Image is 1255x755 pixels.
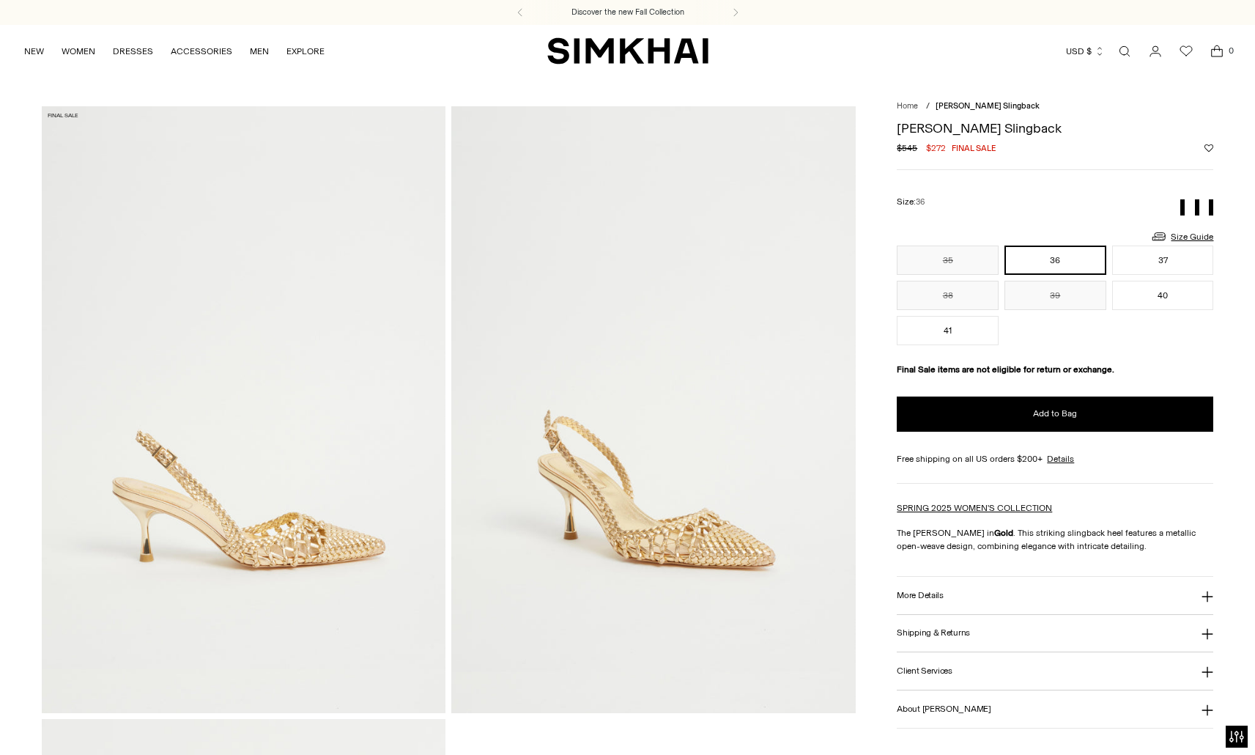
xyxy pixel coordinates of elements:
[897,704,991,714] h3: About [PERSON_NAME]
[250,35,269,67] a: MEN
[24,35,44,67] a: NEW
[1150,227,1213,246] a: Size Guide
[1141,37,1170,66] a: Go to the account page
[1110,37,1139,66] a: Open search modal
[42,106,446,712] img: Dylan Woven Slingback
[1004,281,1106,310] button: 39
[916,197,925,207] span: 36
[926,100,930,113] div: /
[1202,37,1232,66] a: Open cart modal
[897,246,999,275] button: 35
[1033,408,1077,420] span: Add to Bag
[286,35,325,67] a: EXPLORE
[897,615,1213,652] button: Shipping & Returns
[897,452,1213,465] div: Free shipping on all US orders $200+
[897,316,999,345] button: 41
[897,652,1213,690] button: Client Services
[897,195,925,209] label: Size:
[1171,37,1201,66] a: Wishlist
[897,666,952,676] h3: Client Services
[547,37,708,65] a: SIMKHAI
[936,101,1040,111] span: [PERSON_NAME] Slingback
[897,281,999,310] button: 38
[926,141,946,155] span: $272
[897,364,1114,375] strong: Final Sale items are not eligible for return or exchange.
[62,35,95,67] a: WOMEN
[897,628,970,638] h3: Shipping & Returns
[994,528,1013,538] strong: Gold
[897,526,1213,553] p: The [PERSON_NAME] in . This striking slingback heel features a metallic open-weave design, combin...
[897,397,1213,432] button: Add to Bag
[897,591,943,600] h3: More Details
[897,690,1213,728] button: About [PERSON_NAME]
[451,106,856,712] img: Dylan Woven Slingback
[897,503,1052,513] a: SPRING 2025 WOMEN'S COLLECTION
[171,35,232,67] a: ACCESSORIES
[897,100,1213,113] nav: breadcrumbs
[1112,246,1214,275] button: 37
[113,35,153,67] a: DRESSES
[1224,44,1237,57] span: 0
[1066,35,1105,67] button: USD $
[897,122,1213,135] h1: [PERSON_NAME] Slingback
[897,101,918,111] a: Home
[1112,281,1214,310] button: 40
[897,577,1213,614] button: More Details
[1047,452,1074,465] a: Details
[897,141,917,155] s: $545
[1204,144,1213,152] button: Add to Wishlist
[571,7,684,18] a: Discover the new Fall Collection
[1004,246,1106,275] button: 36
